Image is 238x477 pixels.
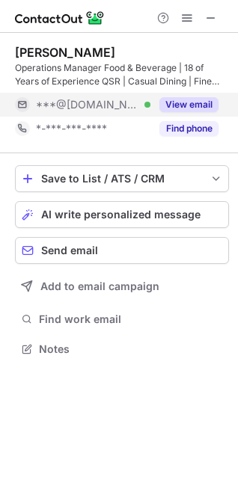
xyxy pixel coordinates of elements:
[41,173,203,185] div: Save to List / ATS / CRM
[15,237,229,264] button: Send email
[15,61,229,88] div: Operations Manager Food & Beverage | 18 of Years of Experience QSR | Casual Dining | Fine Dining ...
[39,342,223,356] span: Notes
[41,244,98,256] span: Send email
[15,165,229,192] button: save-profile-one-click
[40,280,159,292] span: Add to email campaign
[159,97,219,112] button: Reveal Button
[15,339,229,360] button: Notes
[15,9,105,27] img: ContactOut v5.3.10
[15,309,229,330] button: Find work email
[159,121,219,136] button: Reveal Button
[15,45,115,60] div: [PERSON_NAME]
[15,273,229,300] button: Add to email campaign
[41,209,201,221] span: AI write personalized message
[36,98,139,111] span: ***@[DOMAIN_NAME]
[15,201,229,228] button: AI write personalized message
[39,313,223,326] span: Find work email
